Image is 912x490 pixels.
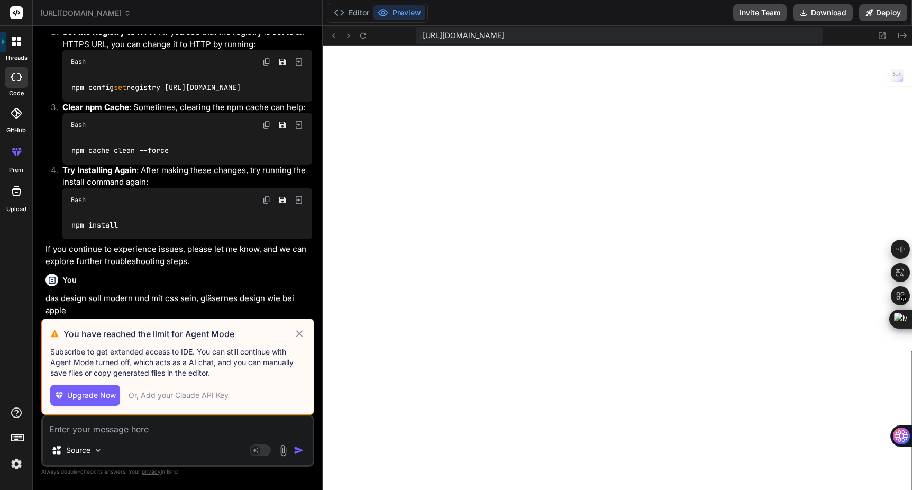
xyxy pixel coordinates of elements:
button: Save file [275,55,290,69]
span: Bash [71,58,86,66]
img: copy [262,58,271,66]
span: Upgrade Now [67,390,116,401]
p: : After making these changes, try running the install command again: [62,165,312,188]
h3: You have reached the limit for Agent Mode [63,328,294,340]
div: Or, Add your Claude API Key [129,390,229,401]
button: Invite Team [733,4,787,21]
strong: Clear npm Cache [62,102,129,112]
img: Pick Models [94,446,103,455]
p: das design soll modern und mit css sein, gläsernes design wie bei apple [45,293,312,316]
p: : If you see that the registry is set to an HTTPS URL, you can change it to HTTP by running: [62,26,312,50]
label: Upload [6,205,26,214]
p: : Sometimes, clearing the npm cache can help: [62,102,312,114]
p: If you continue to experience issues, please let me know, and we can explore further troubleshoot... [45,243,312,267]
code: npm config registry [URL][DOMAIN_NAME] [71,82,242,93]
img: copy [262,121,271,129]
strong: Try Installing Again [62,165,136,175]
span: Bash [71,121,86,129]
code: npm install [71,220,119,231]
p: Always double-check its answers. Your in Bind [41,467,314,477]
span: [URL][DOMAIN_NAME] [40,8,131,19]
label: threads [5,53,28,62]
img: Open in Browser [294,120,304,130]
label: code [9,89,24,98]
button: Save file [275,193,290,207]
code: npm cache clean --force [71,145,170,156]
p: Subscribe to get extended access to IDE. You can still continue with Agent Mode turned off, which... [50,347,305,378]
img: Open in Browser [294,195,304,205]
span: [URL][DOMAIN_NAME] [423,30,504,41]
img: settings [7,455,25,473]
button: Preview [373,5,425,20]
h6: You [62,275,77,285]
button: Save file [275,117,290,132]
span: privacy [142,468,161,475]
span: Bash [71,196,86,204]
span: set [114,83,126,92]
button: Editor [330,5,373,20]
img: Open in Browser [294,57,304,67]
p: Source [66,445,90,456]
button: Deploy [859,4,907,21]
iframe: Preview [323,46,912,490]
img: icon [294,445,304,456]
label: prem [9,166,23,175]
label: GitHub [6,126,26,135]
img: attachment [277,444,289,457]
button: Download [793,4,853,21]
button: Upgrade Now [50,385,120,406]
img: copy [262,196,271,204]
